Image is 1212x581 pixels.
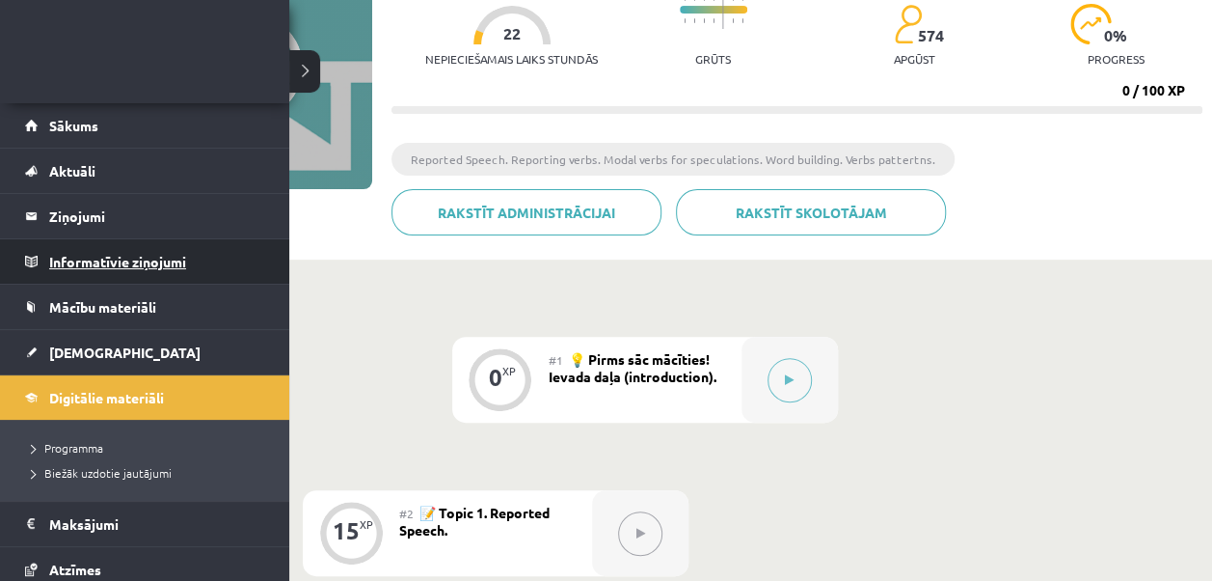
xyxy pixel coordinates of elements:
span: Mācību materiāli [49,298,156,316]
legend: Informatīvie ziņojumi [49,239,265,284]
img: icon-short-line-57e1e144782c952c97e751825c79c345078a6d821885a25fce030b3d8c18986b.svg [684,18,686,23]
div: 15 [333,522,360,539]
img: icon-short-line-57e1e144782c952c97e751825c79c345078a6d821885a25fce030b3d8c18986b.svg [693,18,695,23]
span: [DEMOGRAPHIC_DATA] [49,344,201,361]
span: Programma [24,440,103,456]
span: #1 [549,352,563,368]
img: icon-short-line-57e1e144782c952c97e751825c79c345078a6d821885a25fce030b3d8c18986b.svg [732,18,734,23]
span: Digitālie materiāli [49,389,164,406]
p: progress [1088,52,1145,66]
img: icon-short-line-57e1e144782c952c97e751825c79c345078a6d821885a25fce030b3d8c18986b.svg [741,18,743,23]
span: 0 % [1104,27,1128,44]
img: icon-progress-161ccf0a02000e728c5f80fcf4c31c7af3da0e1684b2b1d7c360e028c24a22f1.svg [1070,4,1112,44]
p: Nepieciešamais laiks stundās [425,52,598,66]
a: Mācību materiāli [25,285,265,329]
span: Sākums [49,117,98,134]
a: Sākums [25,103,265,148]
li: Reported Speech. Reporting verbs. Modal verbs for speculations. Word building. Verbs pattertns. [391,143,955,176]
a: Informatīvie ziņojumi [25,239,265,284]
div: 0 [489,369,502,386]
span: 22 [503,25,521,42]
span: #2 [399,506,414,521]
div: XP [502,366,516,376]
p: Grūts [695,52,731,66]
span: 💡 Pirms sāc mācīties! Ievada daļa (introduction). [549,350,716,385]
legend: Ziņojumi [49,194,265,238]
a: Rīgas 1. Tālmācības vidusskola [21,34,175,82]
a: [DEMOGRAPHIC_DATA] [25,330,265,374]
legend: Maksājumi [49,502,265,546]
span: Biežāk uzdotie jautājumi [24,465,172,481]
span: Aktuāli [49,162,95,180]
p: apgūst [894,52,935,66]
img: icon-short-line-57e1e144782c952c97e751825c79c345078a6d821885a25fce030b3d8c18986b.svg [703,18,705,23]
a: Digitālie materiāli [25,375,265,420]
img: students-c634bb4e5e11cddfef0936a35e636f08e4e9abd3cc4e673bd6f9a4125e45ecb1.svg [894,4,922,44]
a: Ziņojumi [25,194,265,238]
span: 📝 Topic 1. Reported Speech. [399,504,550,539]
a: Programma [24,439,270,456]
a: Maksājumi [25,502,265,546]
a: Biežāk uzdotie jautājumi [24,464,270,482]
span: 574 [918,27,944,44]
a: Aktuāli [25,149,265,193]
a: Rakstīt skolotājam [676,189,946,235]
div: XP [360,519,373,530]
span: Atzīmes [49,561,101,578]
a: Rakstīt administrācijai [391,189,661,235]
img: icon-short-line-57e1e144782c952c97e751825c79c345078a6d821885a25fce030b3d8c18986b.svg [713,18,714,23]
